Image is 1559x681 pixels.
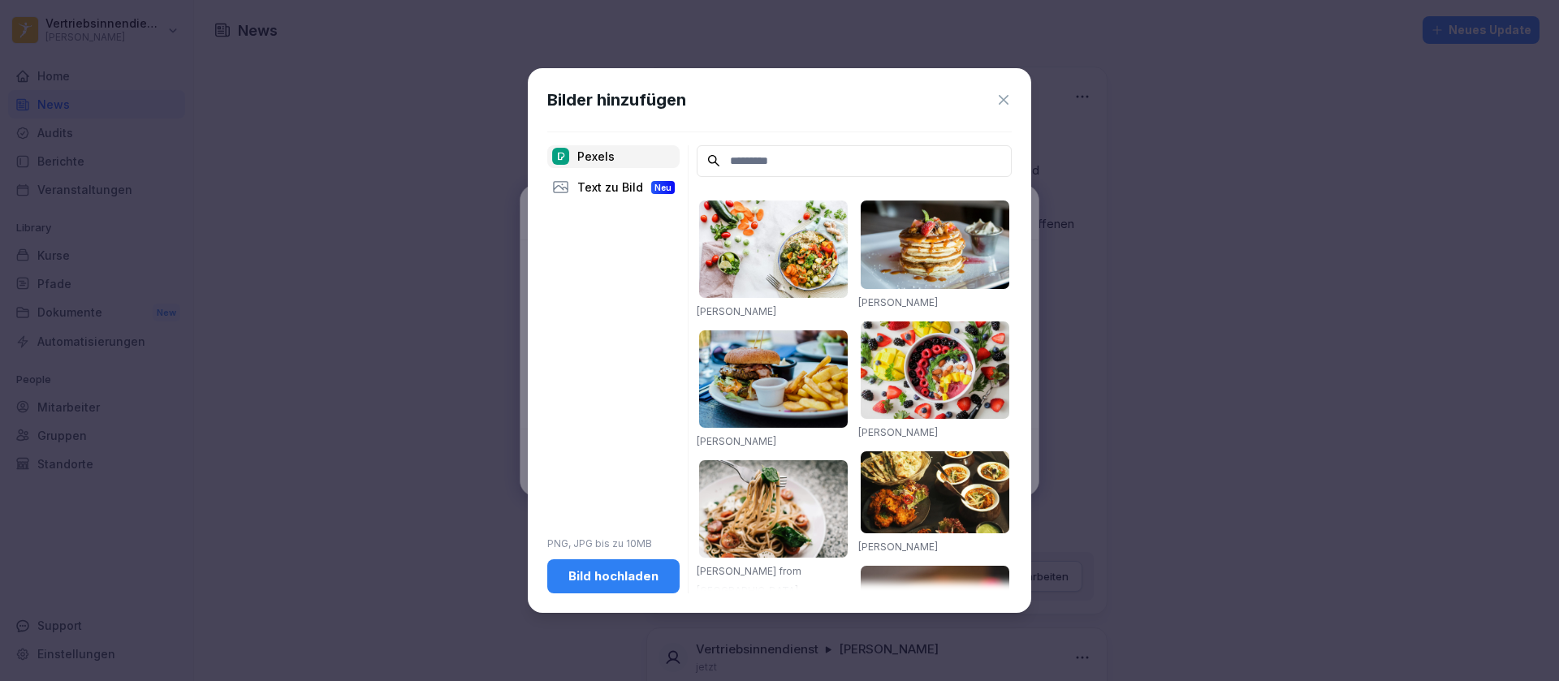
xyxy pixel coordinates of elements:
img: pexels-photo-1279330.jpeg [699,460,848,558]
a: [PERSON_NAME] [697,305,776,317]
img: pexels-photo-1640777.jpeg [699,200,848,298]
img: pexels-photo-376464.jpeg [861,200,1009,289]
p: PNG, JPG bis zu 10MB [547,537,680,551]
img: pexels.png [552,148,569,165]
a: [PERSON_NAME] from [GEOGRAPHIC_DATA] [697,565,801,597]
a: [PERSON_NAME] [858,541,938,553]
div: Neu [651,181,675,194]
div: Text zu Bild [547,176,680,199]
a: [PERSON_NAME] [858,426,938,438]
button: Bild hochladen [547,559,680,593]
div: Pexels [547,145,680,168]
img: pexels-photo-1099680.jpeg [861,321,1009,419]
img: pexels-photo-70497.jpeg [699,330,848,428]
a: [PERSON_NAME] [858,296,938,308]
a: [PERSON_NAME] [697,435,776,447]
img: pexels-photo-958545.jpeg [861,451,1009,532]
h1: Bilder hinzufügen [547,88,686,112]
div: Bild hochladen [560,567,667,585]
